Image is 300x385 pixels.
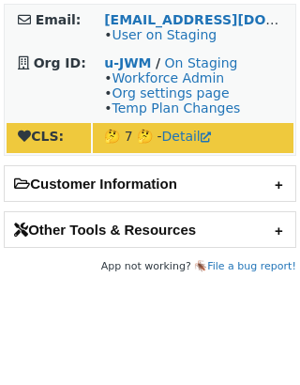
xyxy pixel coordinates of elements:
strong: Org ID: [34,55,86,70]
a: File a bug report! [207,260,296,272]
h2: Customer Information [5,166,295,201]
td: 🤔 7 🤔 - [93,123,293,153]
a: Workforce Admin [112,70,224,85]
h2: Other Tools & Resources [5,212,295,247]
span: • • • [104,70,240,115]
a: User on Staging [112,27,217,42]
span: • [104,27,217,42]
strong: / [156,55,160,70]
strong: Email: [36,12,82,27]
strong: CLS: [18,129,64,144]
a: Detail [162,129,211,144]
a: Temp Plan Changes [112,100,240,115]
a: u-JWM [104,55,151,70]
a: Org settings page [112,85,229,100]
footer: App not working? 🪳 [4,257,296,276]
a: On Staging [165,55,238,70]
